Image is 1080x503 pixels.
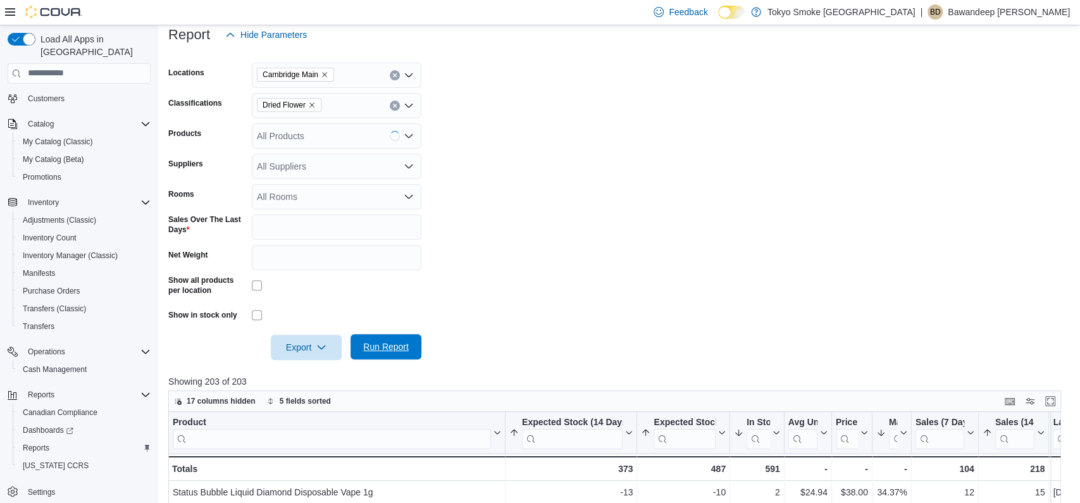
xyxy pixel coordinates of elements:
[168,250,208,260] label: Net Weight
[916,416,964,428] div: Sales (7 Days)
[18,440,151,456] span: Reports
[930,4,941,20] span: BD
[23,304,86,314] span: Transfers (Classic)
[278,335,334,360] span: Export
[1022,394,1038,409] button: Display options
[18,301,151,316] span: Transfers (Classic)
[23,251,118,261] span: Inventory Manager (Classic)
[836,461,868,476] div: -
[1002,394,1017,409] button: Keyboard shortcuts
[23,425,73,435] span: Dashboards
[23,90,151,106] span: Customers
[876,416,907,449] button: Margin
[220,22,312,47] button: Hide Parameters
[641,485,726,500] div: -10
[641,416,726,449] button: Expected Stock (7 Days)
[876,461,907,476] div: -
[718,6,745,19] input: Dark Mode
[168,98,222,108] label: Classifications
[321,71,328,78] button: Remove Cambridge Main from selection in this group
[13,300,156,318] button: Transfers (Classic)
[351,334,421,359] button: Run Report
[18,248,123,263] a: Inventory Manager (Classic)
[280,396,331,406] span: 5 fields sorted
[18,458,151,473] span: Washington CCRS
[13,229,156,247] button: Inventory Count
[669,6,707,18] span: Feedback
[3,89,156,108] button: Customers
[18,319,59,334] a: Transfers
[18,266,151,281] span: Manifests
[788,416,817,449] div: Avg Unit Cost
[240,28,307,41] span: Hide Parameters
[23,195,151,210] span: Inventory
[187,396,256,406] span: 17 columns hidden
[916,461,974,476] div: 104
[23,387,59,402] button: Reports
[916,485,974,500] div: 12
[390,70,400,80] button: Clear input
[18,213,101,228] a: Adjustments (Classic)
[18,458,94,473] a: [US_STATE] CCRS
[23,344,151,359] span: Operations
[18,213,151,228] span: Adjustments (Classic)
[28,487,55,497] span: Settings
[23,116,151,132] span: Catalog
[169,394,261,409] button: 17 columns hidden
[13,151,156,168] button: My Catalog (Beta)
[263,99,306,111] span: Dried Flower
[836,416,868,449] button: Price
[262,394,336,409] button: 5 fields sorted
[522,416,623,449] div: Expected Stock (14 Days)
[18,266,60,281] a: Manifests
[23,483,151,499] span: Settings
[257,98,321,112] span: Dried Flower
[263,68,318,81] span: Cambridge Main
[928,4,943,20] div: Bawandeep Dhesi
[23,154,84,165] span: My Catalog (Beta)
[3,482,156,500] button: Settings
[1043,394,1058,409] button: Enter fullscreen
[13,264,156,282] button: Manifests
[18,440,54,456] a: Reports
[28,94,65,104] span: Customers
[168,159,203,169] label: Suppliers
[168,275,247,295] label: Show all products per location
[18,405,102,420] a: Canadian Compliance
[509,416,633,449] button: Expected Stock (14 Days)
[767,4,916,20] p: Tokyo Smoke [GEOGRAPHIC_DATA]
[23,172,61,182] span: Promotions
[168,27,210,42] h3: Report
[13,318,156,335] button: Transfers
[509,485,633,500] div: -13
[23,268,55,278] span: Manifests
[18,230,151,245] span: Inventory Count
[172,461,501,476] div: Totals
[18,230,82,245] a: Inventory Count
[3,115,156,133] button: Catalog
[23,233,77,243] span: Inventory Count
[983,485,1045,500] div: 15
[28,390,54,400] span: Reports
[654,416,716,428] div: Expected Stock (7 Days)
[920,4,922,20] p: |
[788,416,828,449] button: Avg Unit Cost
[18,152,151,167] span: My Catalog (Beta)
[509,461,633,476] div: 373
[173,416,491,428] div: Product
[23,137,93,147] span: My Catalog (Classic)
[23,387,151,402] span: Reports
[13,404,156,421] button: Canadian Compliance
[18,362,92,377] a: Cash Management
[654,416,716,449] div: Expected Stock (7 Days)
[23,215,96,225] span: Adjustments (Classic)
[18,319,151,334] span: Transfers
[18,362,151,377] span: Cash Management
[13,457,156,475] button: [US_STATE] CCRS
[734,416,780,449] button: In Stock Qty
[788,416,817,428] div: Avg Unit Cost
[308,101,316,109] button: Remove Dried Flower from selection in this group
[13,247,156,264] button: Inventory Manager (Classic)
[168,214,247,235] label: Sales Over The Last Days
[836,485,868,500] div: $38.00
